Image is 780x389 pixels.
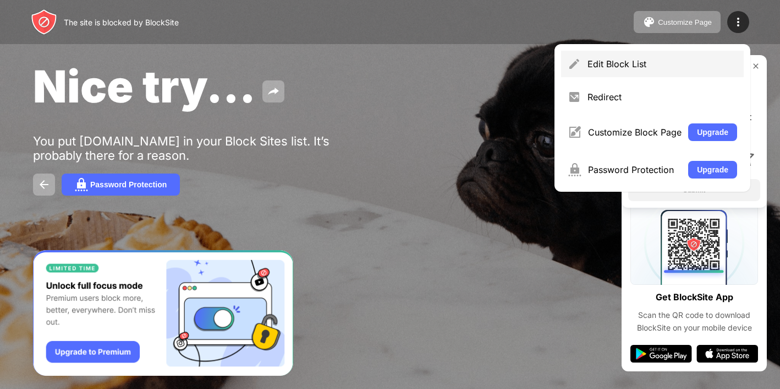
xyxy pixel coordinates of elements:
img: google-play.svg [630,345,692,363]
iframe: Banner [33,250,293,376]
img: menu-customize.svg [568,126,581,139]
div: Customize Block Page [588,127,682,138]
span: Nice try... [33,60,256,113]
button: Upgrade [688,123,737,141]
div: Scan the QR code to download BlockSite on your mobile device [630,309,758,334]
img: app-store.svg [696,345,758,363]
button: Password Protection [62,174,180,196]
img: password.svg [75,178,88,191]
button: Customize Page [634,11,721,33]
img: header-logo.svg [31,9,57,35]
button: Upgrade [688,161,737,179]
img: menu-pencil.svg [568,57,581,71]
img: menu-icon.svg [732,15,745,29]
img: menu-redirect.svg [568,90,581,104]
div: Edit Block List [587,58,737,69]
img: back.svg [37,178,51,191]
div: Password Protection [90,180,167,189]
img: menu-password.svg [568,163,581,176]
img: rate-us-close.svg [751,62,760,71]
div: Password Protection [588,164,682,175]
img: pallet.svg [642,15,656,29]
div: Customize Page [658,18,712,26]
div: The site is blocked by BlockSite [64,18,179,27]
img: share.svg [267,85,280,98]
div: Get BlockSite App [656,289,733,305]
div: You put [DOMAIN_NAME] in your Block Sites list. It’s probably there for a reason. [33,134,373,163]
div: Redirect [587,91,737,102]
